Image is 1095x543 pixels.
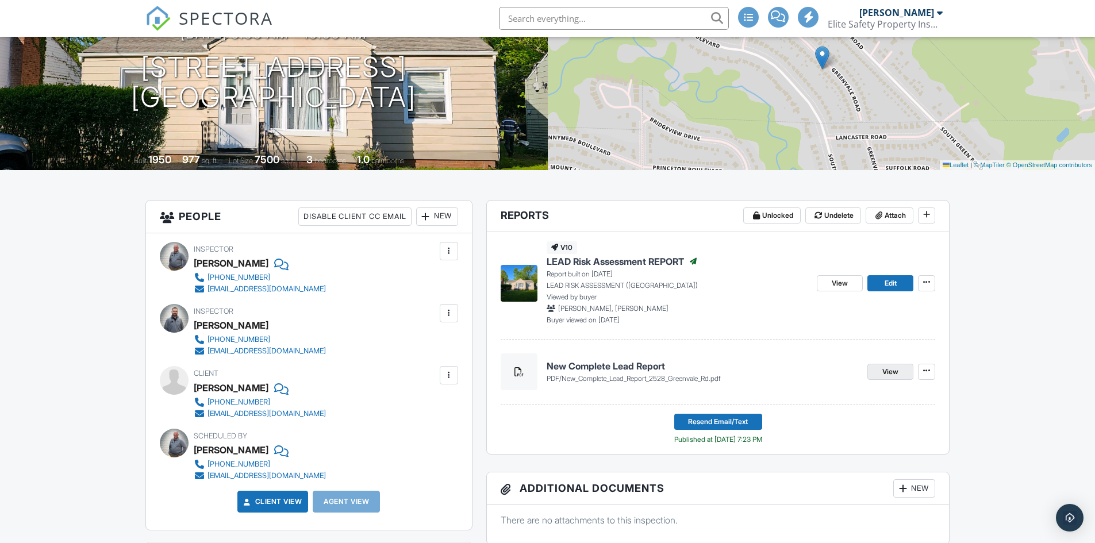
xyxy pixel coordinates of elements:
h3: [DATE] 9:00 am - 10:00 am [180,26,367,41]
div: New [893,479,935,498]
h3: Additional Documents [487,472,950,505]
input: Search everything... [499,7,729,30]
a: [PHONE_NUMBER] [194,396,326,408]
a: [EMAIL_ADDRESS][DOMAIN_NAME] [194,345,326,357]
div: 1.0 [357,153,370,165]
div: [EMAIL_ADDRESS][DOMAIN_NAME] [208,346,326,356]
div: [EMAIL_ADDRESS][DOMAIN_NAME] [208,471,326,480]
a: [EMAIL_ADDRESS][DOMAIN_NAME] [194,408,326,419]
div: [EMAIL_ADDRESS][DOMAIN_NAME] [208,409,326,418]
h3: People [146,201,472,233]
span: sq.ft. [281,156,295,165]
div: [PERSON_NAME] [194,317,268,334]
span: Built [134,156,147,165]
span: Inspector [194,245,233,253]
a: SPECTORA [145,16,273,40]
div: [PHONE_NUMBER] [208,273,270,282]
div: [PHONE_NUMBER] [208,460,270,469]
div: 7500 [255,153,279,165]
span: Inspector [194,307,233,315]
a: [EMAIL_ADDRESS][DOMAIN_NAME] [194,283,326,295]
a: [PHONE_NUMBER] [194,272,326,283]
span: bedrooms [314,156,346,165]
a: © MapTiler [974,161,1005,168]
div: [EMAIL_ADDRESS][DOMAIN_NAME] [208,284,326,294]
div: 977 [182,153,200,165]
div: New [416,207,458,226]
img: Marker [815,46,829,70]
a: Client View [241,496,302,507]
div: [PERSON_NAME] [194,255,268,272]
h1: [STREET_ADDRESS] [GEOGRAPHIC_DATA] [131,52,416,113]
a: © OpenStreetMap contributors [1006,161,1092,168]
img: The Best Home Inspection Software - Spectora [145,6,171,31]
div: [PERSON_NAME] [194,379,268,396]
span: Scheduled By [194,432,247,440]
a: [PHONE_NUMBER] [194,334,326,345]
div: [PHONE_NUMBER] [208,335,270,344]
p: There are no attachments to this inspection. [501,514,936,526]
span: SPECTORA [179,6,273,30]
div: [PHONE_NUMBER] [208,398,270,407]
span: sq. ft. [202,156,218,165]
div: Disable Client CC Email [298,207,412,226]
span: | [970,161,972,168]
span: Client [194,369,218,378]
span: bathrooms [371,156,404,165]
a: Leaflet [943,161,969,168]
div: Elite Safety Property Inspections Inc. [828,18,943,30]
a: [PHONE_NUMBER] [194,459,326,470]
div: 1950 [148,153,171,165]
div: 3 [306,153,313,165]
a: [EMAIL_ADDRESS][DOMAIN_NAME] [194,470,326,482]
div: Open Intercom Messenger [1056,504,1084,532]
span: Lot Size [229,156,253,165]
div: [PERSON_NAME] [194,441,268,459]
div: [PERSON_NAME] [859,7,934,18]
